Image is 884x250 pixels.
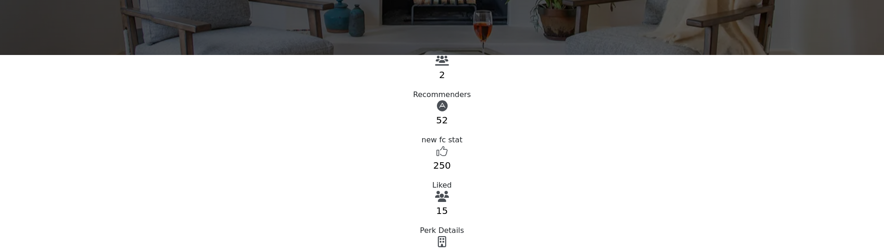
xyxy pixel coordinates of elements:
[436,205,448,216] a: 15
[436,115,448,126] a: 52
[142,225,742,236] div: Perk Details
[142,89,742,100] div: Recommenders
[142,134,742,146] div: new fc stat
[436,146,448,157] i: Go to Liked
[439,69,445,80] a: 2
[142,180,742,191] div: Liked
[435,58,449,67] a: View Recommenders
[433,160,451,171] a: 250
